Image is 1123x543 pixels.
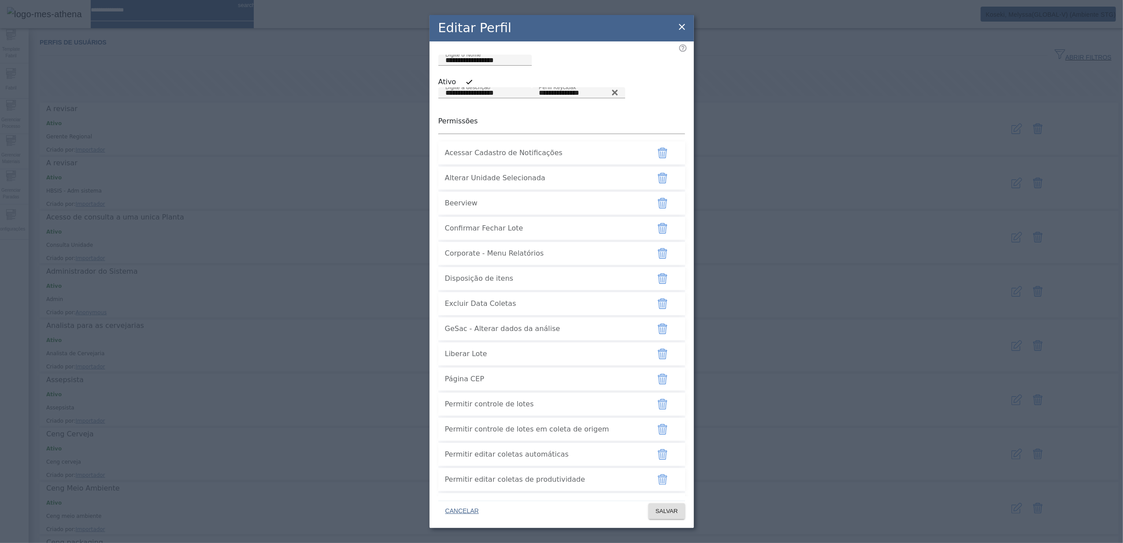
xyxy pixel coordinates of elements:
span: Excluir Data Coletas [445,298,643,309]
span: CANCELAR [445,507,479,516]
span: Permitir controle de lotes [445,399,643,409]
span: SALVAR [656,507,678,516]
h2: Editar Perfil [438,19,511,37]
span: Alterar Unidade Selecionada [445,173,643,183]
input: Number [539,88,618,98]
mat-label: Digite a descrição [445,84,490,90]
span: Beerview [445,198,643,208]
mat-label: Perfil Keycloak [539,84,576,90]
mat-label: Digite o Nome [445,52,481,57]
span: Disposição de itens [445,273,643,284]
p: Permissões [438,116,685,126]
span: Confirmar Fechar Lote [445,223,643,234]
button: SALVAR [649,503,685,519]
button: CANCELAR [438,503,486,519]
label: Ativo [438,77,458,87]
span: Permitir editar coletas automáticas [445,449,643,460]
span: GeSac - Alterar dados da análise [445,324,643,334]
span: Corporate - Menu Relatórios [445,248,643,259]
span: Liberar Lote [445,349,643,359]
span: Permitir controle de lotes em coleta de origem [445,424,643,435]
span: Permitir editar coletas de produtividade [445,474,643,485]
span: Página CEP [445,374,643,384]
span: Acessar Cadastro de Notificações [445,148,643,158]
